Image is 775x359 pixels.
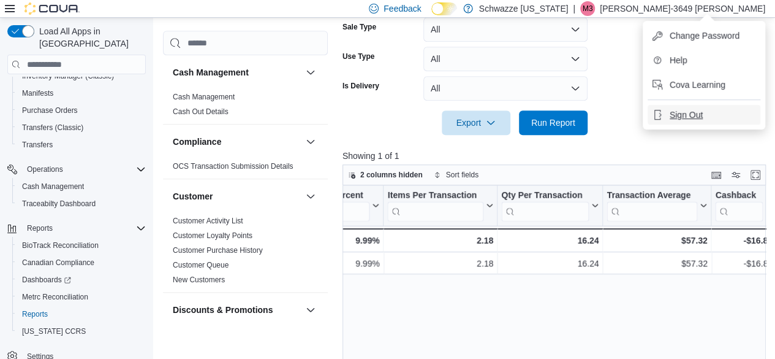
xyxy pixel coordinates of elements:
p: | [573,1,575,16]
button: Cash Management [173,66,301,79]
span: Transfers (Classic) [22,123,83,133]
button: Operations [2,161,151,178]
span: OCS Transaction Submission Details [173,161,293,171]
span: Canadian Compliance [17,255,146,270]
div: Michael-3649 Morefield [580,1,595,16]
h3: Discounts & Promotions [173,304,273,316]
button: Display options [728,168,743,182]
a: Transfers (Classic) [17,120,88,135]
div: 2.18 [387,233,493,248]
button: Run Report [519,110,588,135]
span: Reports [27,223,53,233]
span: Washington CCRS [17,324,146,339]
button: Canadian Compliance [12,254,151,271]
div: Items Per Transaction [387,190,483,202]
button: Operations [22,162,68,177]
div: -$16.88 [715,233,772,248]
button: Items Per Transaction [387,190,493,222]
span: Load All Apps in [GEOGRAPHIC_DATA] [34,25,146,50]
span: Transfers (Classic) [17,120,146,135]
span: Purchase Orders [22,106,78,115]
a: Cash Management [17,179,89,194]
span: Dashboards [22,275,71,285]
div: Cashback [715,190,762,222]
span: Customer Purchase History [173,245,263,255]
button: Customer [303,189,318,204]
a: BioTrack Reconciliation [17,238,104,253]
a: Metrc Reconciliation [17,290,93,304]
span: Cash Management [17,179,146,194]
button: Cova Learning [648,75,760,95]
div: -$16.88 [715,256,772,271]
div: 16.24 [501,233,599,248]
a: Customer Queue [173,261,229,269]
label: Use Type [342,52,374,61]
span: Traceabilty Dashboard [22,199,96,209]
span: Transfers [22,140,53,150]
a: Customer Purchase History [173,246,263,255]
button: Export [442,110,510,135]
div: Transaction Average [607,190,697,202]
button: Reports [22,221,58,236]
button: 2 columns hidden [343,168,428,182]
a: Cash Out Details [173,107,229,116]
div: 9.99% [287,233,379,248]
span: Reports [17,307,146,322]
span: BioTrack Reconciliation [22,241,99,250]
button: Compliance [173,136,301,148]
div: Cash Management [163,90,328,124]
a: Manifests [17,86,58,101]
button: Discounts & Promotions [173,304,301,316]
button: Purchase Orders [12,102,151,119]
button: All [423,76,588,101]
a: New Customers [173,276,225,284]
a: Transfers [17,137,58,152]
button: BioTrack Reconciliation [12,237,151,254]
a: Cash Management [173,93,235,101]
button: Transfers [12,136,151,153]
a: OCS Transaction Submission Details [173,162,293,171]
span: BioTrack Reconciliation [17,238,146,253]
div: Cashback [715,190,762,202]
span: Transfers [17,137,146,152]
button: All [423,17,588,42]
a: Customer Loyalty Points [173,231,252,240]
span: Cova Learning [670,79,725,91]
img: Cova [25,2,80,15]
span: Manifests [22,88,53,98]
span: Sign Out [670,109,703,121]
button: Customer [173,190,301,203]
label: Is Delivery [342,81,379,91]
h3: Cash Management [173,66,249,79]
span: [US_STATE] CCRS [22,326,86,336]
button: Metrc Reconciliation [12,288,151,306]
div: Markdown Percent [287,190,369,222]
a: Canadian Compliance [17,255,99,270]
span: 2 columns hidden [360,170,423,180]
span: Customer Activity List [173,216,243,226]
h3: Customer [173,190,213,203]
button: Qty Per Transaction [501,190,599,222]
div: 9.99% [287,256,379,271]
div: Transaction Average [607,190,697,222]
a: Reports [17,307,53,322]
div: $57.32 [607,233,707,248]
label: Sale Type [342,22,376,32]
button: Cash Management [303,65,318,80]
a: Dashboards [12,271,151,288]
span: Operations [22,162,146,177]
div: Compliance [163,159,328,179]
span: Dashboards [17,272,146,287]
button: Manifests [12,85,151,102]
input: Dark Mode [431,2,457,15]
a: Dashboards [17,272,76,287]
span: Customer Loyalty Points [173,231,252,241]
span: Help [670,54,687,66]
button: Discounts & Promotions [303,303,318,317]
button: Cash Management [12,178,151,195]
span: Run Report [531,117,575,129]
span: Reports [22,221,146,236]
div: Qty Per Transaction [501,190,589,202]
